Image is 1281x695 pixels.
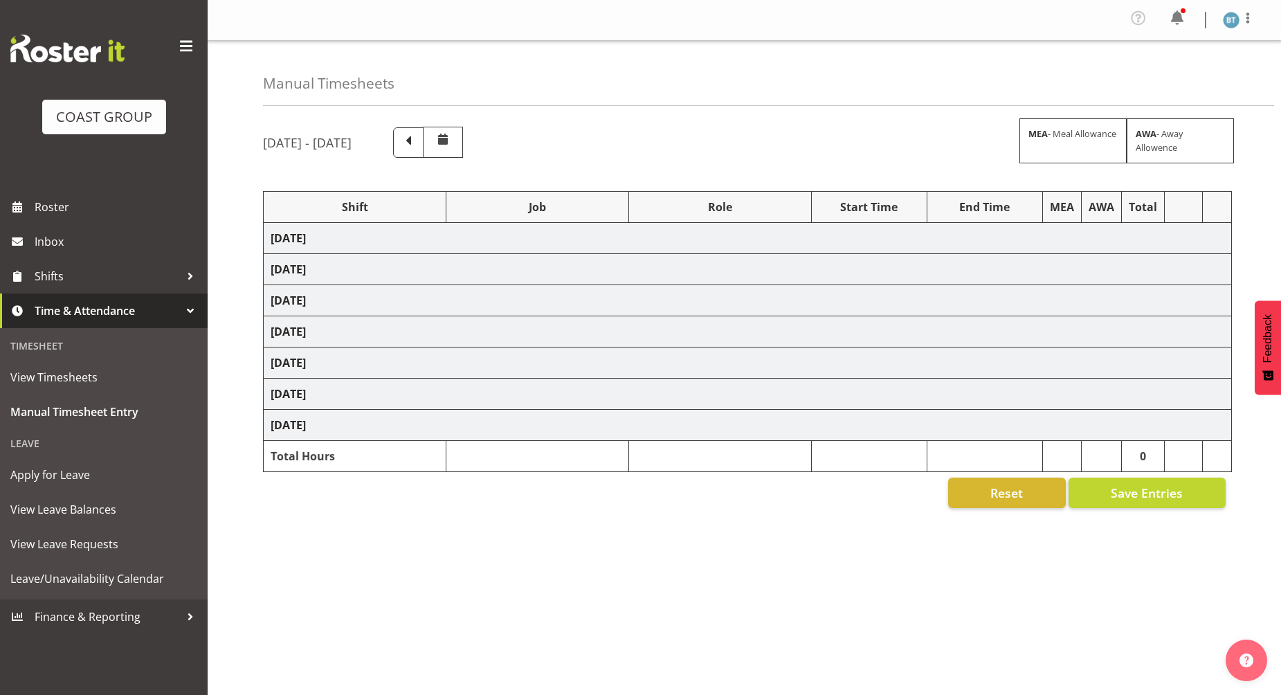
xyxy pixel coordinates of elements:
div: COAST GROUP [56,107,152,127]
img: benjamin-thomas-geden4470.jpg [1223,12,1239,28]
span: Leave/Unavailability Calendar [10,568,197,589]
span: Manual Timesheet Entry [10,401,197,422]
span: Save Entries [1111,484,1183,502]
div: Start Time [819,199,920,215]
h5: [DATE] - [DATE] [263,135,352,150]
span: Shifts [35,266,180,287]
button: Save Entries [1069,478,1226,508]
div: Leave [3,429,204,458]
a: Manual Timesheet Entry [3,395,204,429]
div: Role [636,199,804,215]
span: Inbox [35,231,201,252]
a: View Leave Requests [3,527,204,561]
a: Apply for Leave [3,458,204,492]
div: Total [1129,199,1157,215]
img: Rosterit website logo [10,35,125,62]
span: Apply for Leave [10,464,197,485]
span: Feedback [1262,314,1274,363]
h4: Manual Timesheets [263,75,394,91]
td: [DATE] [264,223,1232,254]
span: Reset [990,484,1023,502]
div: End Time [934,199,1035,215]
span: View Leave Balances [10,499,197,520]
img: help-xxl-2.png [1239,653,1253,667]
a: View Leave Balances [3,492,204,527]
div: - Away Allowence [1127,118,1234,163]
span: Roster [35,197,201,217]
span: View Leave Requests [10,534,197,554]
td: [DATE] [264,379,1232,410]
button: Reset [948,478,1066,508]
strong: MEA [1028,127,1048,140]
span: Finance & Reporting [35,606,180,627]
td: [DATE] [264,285,1232,316]
div: Shift [271,199,439,215]
div: MEA [1050,199,1074,215]
td: [DATE] [264,347,1232,379]
td: [DATE] [264,316,1232,347]
div: Timesheet [3,332,204,360]
span: Time & Attendance [35,300,180,321]
a: View Timesheets [3,360,204,395]
td: 0 [1121,441,1164,472]
button: Feedback - Show survey [1255,300,1281,395]
td: [DATE] [264,410,1232,441]
div: AWA [1089,199,1114,215]
span: View Timesheets [10,367,197,388]
strong: AWA [1136,127,1156,140]
td: [DATE] [264,254,1232,285]
a: Leave/Unavailability Calendar [3,561,204,596]
div: Job [453,199,621,215]
div: - Meal Allowance [1019,118,1127,163]
td: Total Hours [264,441,446,472]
